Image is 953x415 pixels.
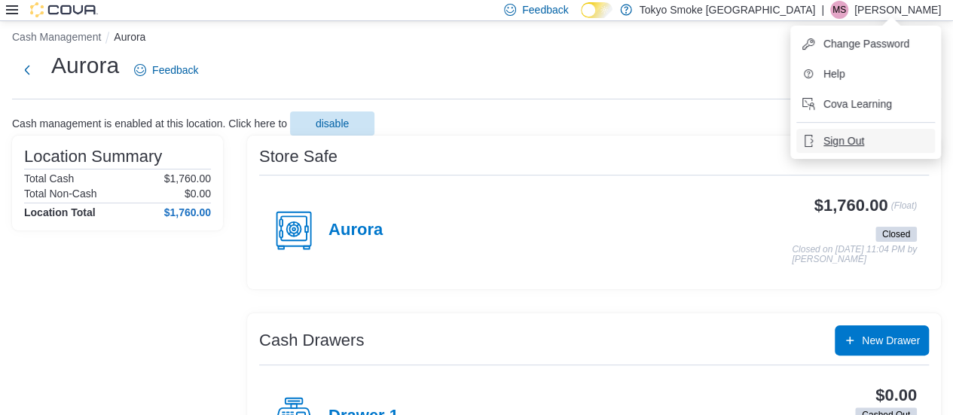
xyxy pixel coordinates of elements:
[259,331,364,349] h3: Cash Drawers
[12,117,287,130] p: Cash management is enabled at this location. Click here to
[185,188,211,200] p: $0.00
[12,29,941,47] nav: An example of EuiBreadcrumbs
[830,1,848,19] div: Michele Singh
[796,129,935,153] button: Sign Out
[114,31,145,43] button: Aurora
[12,55,42,85] button: Next
[581,2,612,18] input: Dark Mode
[854,1,941,19] p: [PERSON_NAME]
[796,92,935,116] button: Cova Learning
[581,18,582,19] span: Dark Mode
[290,111,374,136] button: disable
[821,1,824,19] p: |
[24,206,96,218] h4: Location Total
[316,116,349,131] span: disable
[823,133,864,148] span: Sign Out
[882,227,910,241] span: Closed
[24,188,97,200] h6: Total Non-Cash
[862,333,920,348] span: New Drawer
[259,148,338,166] h3: Store Safe
[640,1,816,19] p: Tokyo Smoke [GEOGRAPHIC_DATA]
[823,66,845,81] span: Help
[522,2,568,17] span: Feedback
[875,227,917,242] span: Closed
[164,172,211,185] p: $1,760.00
[835,325,929,355] button: New Drawer
[890,197,917,224] p: (Float)
[823,96,892,111] span: Cova Learning
[152,63,198,78] span: Feedback
[24,172,74,185] h6: Total Cash
[814,197,888,215] h3: $1,760.00
[12,31,101,43] button: Cash Management
[792,245,917,265] p: Closed on [DATE] 11:04 PM by [PERSON_NAME]
[823,36,909,51] span: Change Password
[796,32,935,56] button: Change Password
[328,221,383,240] h4: Aurora
[24,148,162,166] h3: Location Summary
[796,62,935,86] button: Help
[875,386,917,404] h3: $0.00
[51,50,119,81] h1: Aurora
[30,2,98,17] img: Cova
[128,55,204,85] a: Feedback
[832,1,846,19] span: MS
[164,206,211,218] h4: $1,760.00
